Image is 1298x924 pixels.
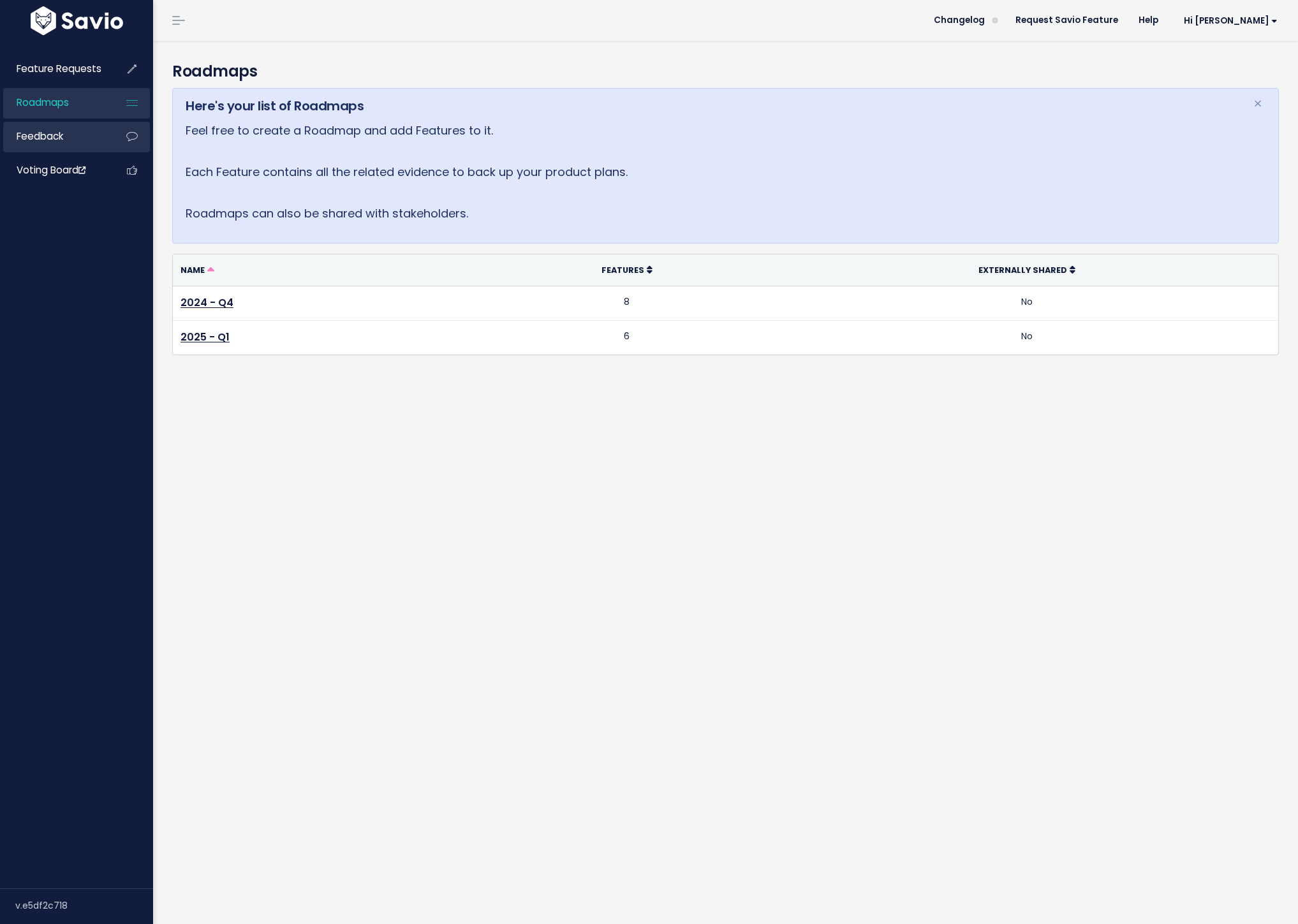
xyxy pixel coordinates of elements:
[181,265,205,275] span: Name
[478,320,776,354] td: 6
[601,265,644,275] span: Features
[776,320,1278,354] td: No
[181,330,230,344] a: 2025 - Q1
[978,265,1067,275] span: Externally Shared
[17,163,85,177] span: Voting Board
[1253,93,1262,114] span: ×
[3,54,106,84] a: Feature Requests
[17,96,69,109] span: Roadmaps
[15,889,153,922] div: v.e5df2c718
[27,6,126,35] img: logo-white.9d6f32f41409.svg
[1241,89,1275,119] button: Close
[478,286,776,321] td: 8
[186,121,1237,224] p: Feel free to create a Roadmap and add Features to it. Each Feature contains all the related evide...
[3,122,106,151] a: Feedback
[1128,11,1169,30] a: Help
[186,96,1237,115] h5: Here's your list of Roadmaps
[181,295,233,310] a: 2024 - Q4
[978,263,1075,276] a: Externally Shared
[934,16,985,25] span: Changelog
[3,156,106,185] a: Voting Board
[776,286,1278,321] td: No
[17,129,63,143] span: Feedback
[1169,11,1288,31] a: Hi [PERSON_NAME]
[17,62,101,75] span: Feature Requests
[172,60,1279,83] h4: Roadmaps
[181,263,214,276] a: Name
[1184,16,1278,26] span: Hi [PERSON_NAME]
[601,263,653,276] a: Features
[1005,11,1128,30] a: Request Savio Feature
[3,88,106,117] a: Roadmaps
